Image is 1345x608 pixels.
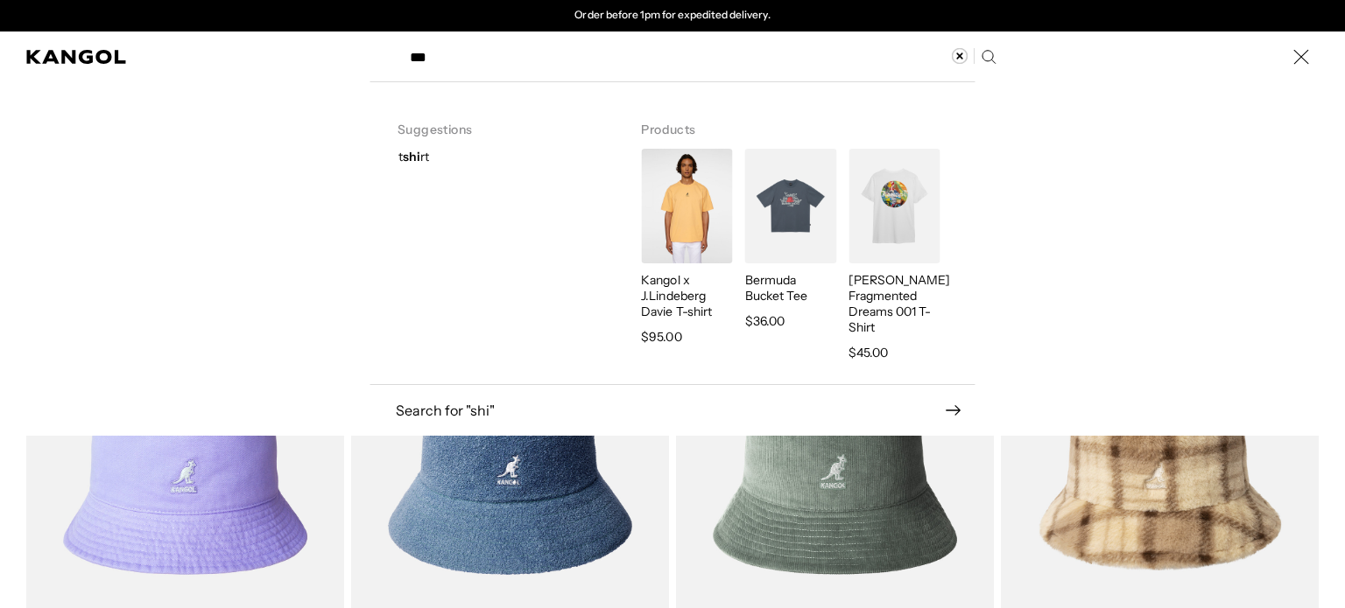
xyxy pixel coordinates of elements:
[492,9,853,23] div: Announcement
[398,149,429,164] span: t rt
[641,100,947,149] h3: Products
[641,149,732,263] img: Kangol x J.Lindeberg Davie T-shirt
[849,149,940,263] img: Tristan Eaton Fragmented Dreams 001 T-Shirt
[574,9,770,23] p: Order before 1pm for expedited delivery.
[492,9,853,23] div: 2 of 2
[745,272,836,304] p: Bermuda Bucket Tee
[981,49,996,65] button: Search here
[1284,39,1319,74] button: Close
[26,50,127,64] a: Kangol
[745,149,836,263] img: Bermuda Bucket Tee
[849,342,888,363] span: $45.00
[849,272,940,335] p: [PERSON_NAME] Fragmented Dreams 001 T-Shirt
[745,311,785,332] span: $36.00
[396,403,945,417] span: Search for " shi "
[641,326,681,347] span: $95.00
[641,272,732,319] p: Kangol x J.Lindeberg Davie T-shirt
[403,149,420,164] strong: shi
[952,48,975,64] button: Clear search term
[492,9,853,23] slideshow-component: Announcement bar
[398,100,585,149] h3: Suggestions
[370,402,975,418] button: Search for "shi"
